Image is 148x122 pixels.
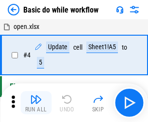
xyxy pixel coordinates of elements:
div: Skip [92,107,104,112]
div: Run All [25,107,47,112]
button: Skip [82,91,114,114]
img: Back [8,4,19,15]
div: to [122,44,127,51]
button: Run All [20,91,51,114]
img: Skip [92,94,104,105]
span: open.xlsx [14,23,39,30]
div: Basic do while workflow [23,5,99,14]
div: 5 [37,57,44,68]
span: # 4 [23,51,31,59]
img: Settings menu [129,4,140,15]
div: cell [73,44,82,51]
div: Update [46,41,69,53]
img: Run All [30,94,42,105]
div: Sheet1!A5 [86,41,118,53]
img: Main button [121,95,137,110]
img: Support [116,6,124,14]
